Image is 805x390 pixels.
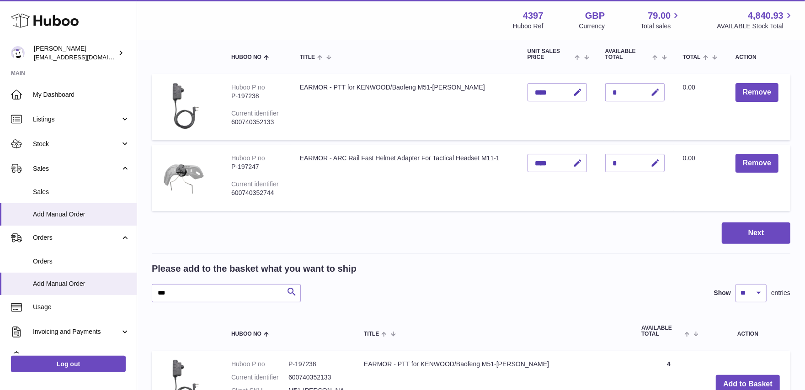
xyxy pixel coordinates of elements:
button: Remove [736,83,778,102]
div: Action [736,54,781,60]
a: 79.00 Total sales [640,10,681,31]
span: Huboo no [231,54,261,60]
div: [PERSON_NAME] [34,44,116,62]
span: Listings [33,115,120,124]
a: Log out [11,356,126,372]
div: 600740352744 [231,189,282,197]
div: P-197238 [231,92,282,100]
label: Show [714,289,731,297]
span: entries [771,289,790,297]
span: Sales [33,164,120,173]
span: Invoicing and Payments [33,327,120,336]
dd: 600740352133 [288,373,346,382]
div: Huboo Ref [513,22,544,31]
span: AVAILABLE Total [641,325,682,337]
td: EARMOR - PTT for KENWOOD/Baofeng M51-[PERSON_NAME] [291,74,518,140]
span: Huboo no [231,331,261,337]
div: Huboo P no [231,154,265,162]
span: 0.00 [683,84,695,91]
span: My Dashboard [33,90,130,99]
div: 600740352133 [231,118,282,126]
span: Total [683,54,701,60]
div: Huboo P no [231,84,265,91]
button: Remove [736,154,778,173]
span: Unit Sales Price [528,48,573,60]
span: 0.00 [683,154,695,162]
span: Cases [33,352,130,361]
strong: 4397 [523,10,544,22]
span: Sales [33,188,130,196]
div: P-197247 [231,163,282,171]
span: AVAILABLE Total [605,48,650,60]
img: drumnnbass@gmail.com [11,46,25,60]
span: Orders [33,257,130,266]
span: AVAILABLE Stock Total [717,22,794,31]
h2: Please add to the basket what you want to ship [152,263,357,275]
img: EARMOR - ARC Rail Fast Helmet Adapter For Tactical Headset M11-1 [161,154,207,200]
div: Current identifier [231,110,279,117]
td: EARMOR - ARC Rail Fast Helmet Adapter For Tactical Headset M11-1 [291,145,518,211]
dt: Current identifier [231,373,288,382]
span: [EMAIL_ADDRESS][DOMAIN_NAME] [34,53,134,61]
span: 4,840.93 [748,10,784,22]
div: Currency [579,22,605,31]
span: Title [300,54,315,60]
span: Add Manual Order [33,279,130,288]
dt: Huboo P no [231,360,288,369]
span: Add Manual Order [33,210,130,219]
span: Total sales [640,22,681,31]
span: Usage [33,303,130,311]
span: Orders [33,233,120,242]
span: Title [364,331,379,337]
strong: GBP [585,10,605,22]
button: Next [722,222,790,244]
div: Current identifier [231,180,279,188]
span: Stock [33,140,120,148]
span: 79.00 [648,10,671,22]
a: 4,840.93 AVAILABLE Stock Total [717,10,794,31]
th: Action [705,316,790,346]
dd: P-197238 [288,360,346,369]
img: EARMOR - PTT for KENWOOD/Baofeng M51-KEN [161,83,207,129]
